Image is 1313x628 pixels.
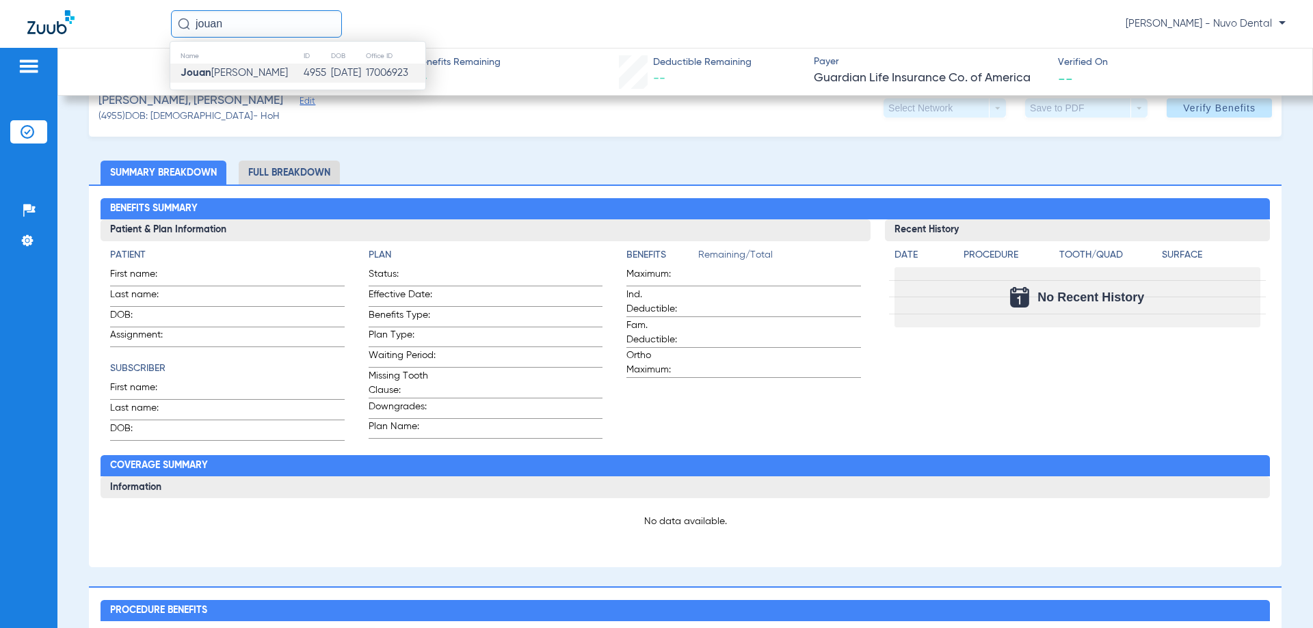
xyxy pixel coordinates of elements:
span: Plan Name: [369,420,436,438]
img: Calendar [1010,287,1029,308]
span: Ind. Deductible: [626,288,693,316]
span: No Recent History [1037,290,1144,304]
h4: Benefits [626,248,698,262]
span: First name: [110,381,177,399]
app-breakdown-title: Tooth/Quad [1059,248,1157,267]
span: Edit [300,96,312,109]
span: Assignment: [110,328,177,346]
td: 4955 [303,64,330,83]
p: No data available. [110,515,1260,528]
input: Search for patients [171,10,342,38]
h4: Subscriber [110,361,344,376]
span: [PERSON_NAME], [PERSON_NAME] [98,92,283,109]
strong: Jouan [181,68,211,78]
span: First name: [110,267,177,286]
span: Deductible Remaining [653,55,752,70]
app-breakdown-title: Surface [1162,248,1260,267]
span: [PERSON_NAME] [181,68,288,78]
span: Benefits Remaining [415,55,501,70]
span: Fam. Deductible: [626,318,693,347]
h4: Patient [110,248,344,262]
span: Verify Benefits [1183,103,1256,113]
span: Payer [814,55,1046,69]
span: Downgrades: [369,400,436,418]
h3: Recent History [885,219,1270,241]
span: Effective Date: [369,288,436,306]
span: Last name: [110,401,177,420]
h2: Benefits Summary [101,198,1269,220]
span: Verified On [1058,55,1290,70]
td: 17006923 [365,64,425,83]
app-breakdown-title: Date [894,248,952,267]
span: DOB: [110,308,177,327]
td: [DATE] [330,64,366,83]
span: (4955) DOB: [DEMOGRAPHIC_DATA] - HoH [98,109,280,124]
h4: Plan [369,248,602,262]
span: Missing Tooth Clause: [369,369,436,398]
span: Plan Type: [369,328,436,346]
span: Remaining/Total [698,248,860,267]
span: Maximum: [626,267,693,286]
h2: Coverage Summary [101,455,1269,477]
h3: Patient & Plan Information [101,219,870,241]
th: Office ID [365,49,425,64]
img: hamburger-icon [18,58,40,74]
th: DOB [330,49,366,64]
th: ID [303,49,330,64]
h4: Tooth/Quad [1059,248,1157,262]
span: -- [1058,71,1073,85]
span: DOB: [110,422,177,440]
li: Summary Breakdown [101,161,226,185]
span: Status: [369,267,436,286]
span: [PERSON_NAME] - Nuvo Dental [1126,17,1286,31]
span: -- [653,72,665,85]
span: Ortho Maximum: [626,349,693,377]
span: Last name: [110,288,177,306]
span: Guardian Life Insurance Co. of America [814,70,1046,87]
h2: Procedure Benefits [101,600,1269,622]
button: Verify Benefits [1167,98,1272,118]
h4: Surface [1162,248,1260,262]
th: Name [170,49,303,64]
h4: Date [894,248,952,262]
img: Search Icon [178,18,190,30]
h3: Information [101,476,1269,498]
span: Benefits Type: [369,308,436,327]
app-breakdown-title: Procedure [964,248,1055,267]
img: Zuub Logo [27,10,75,34]
span: Waiting Period: [369,349,436,367]
iframe: Chat Widget [1245,562,1313,628]
li: Full Breakdown [239,161,340,185]
h4: Procedure [964,248,1055,262]
app-breakdown-title: Benefits [626,248,698,267]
